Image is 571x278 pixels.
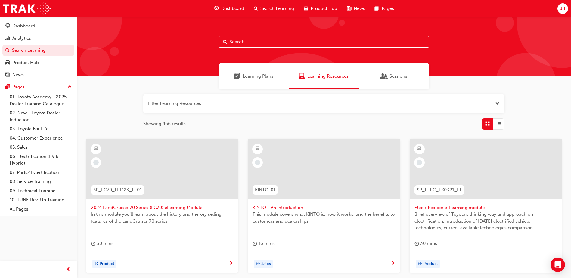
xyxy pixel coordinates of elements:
img: Trak [3,2,51,15]
span: Learning Resources [299,73,305,80]
div: Pages [12,84,25,91]
span: next-icon [391,261,395,266]
span: chart-icon [5,36,10,41]
div: Dashboard [12,23,35,29]
span: SP_ELEC_TK0321_EL [417,187,462,193]
span: target-icon [94,260,98,268]
a: Product Hub [2,57,74,68]
a: Learning ResourcesLearning Resources [289,63,359,89]
span: KINTO - An introduction [253,204,395,211]
span: Grid [485,120,490,127]
a: news-iconNews [342,2,370,15]
span: up-icon [68,83,72,91]
span: Dashboard [221,5,244,12]
button: Pages [2,82,74,93]
span: In this module you'll learn about the history and the key selling features of the LandCruiser 70 ... [91,211,233,224]
span: 2024 LandCruiser 70 Series (LC70) eLearning Module [91,204,233,211]
span: Learning Plans [243,73,273,80]
span: Showing 466 results [143,120,186,127]
span: news-icon [5,72,10,78]
a: KINTO-01KINTO - An introductionThis module covers what KINTO is, how it works, and the benefits t... [248,139,400,273]
span: car-icon [5,60,10,66]
span: pages-icon [5,85,10,90]
span: learningRecordVerb_NONE-icon [255,160,260,165]
span: guage-icon [214,5,219,12]
div: 16 mins [253,240,275,247]
span: search-icon [254,5,258,12]
span: learningRecordVerb_NONE-icon [417,160,422,165]
a: News [2,69,74,80]
a: 01. Toyota Academy - 2025 Dealer Training Catalogue [7,92,74,108]
span: Brief overview of Toyota’s thinking way and approach on electrification, introduction of [DATE] e... [414,211,557,231]
span: Learning Resources [307,73,349,80]
span: News [354,5,365,12]
a: 06. Electrification (EV & Hybrid) [7,152,74,168]
span: news-icon [347,5,351,12]
a: All Pages [7,205,74,214]
a: SP_LC70_FL1123_EL012024 LandCruiser 70 Series (LC70) eLearning ModuleIn this module you'll learn ... [86,139,238,273]
span: car-icon [304,5,308,12]
a: guage-iconDashboard [209,2,249,15]
button: Open the filter [495,100,500,107]
span: duration-icon [91,240,95,247]
span: search-icon [5,48,10,53]
span: pages-icon [375,5,379,12]
span: learningResourceType_ELEARNING-icon [417,145,421,153]
a: Learning PlansLearning Plans [219,63,289,89]
span: Search [223,39,227,45]
span: Electrification e-Learning module [414,204,557,211]
button: JB [557,3,568,14]
a: 09. Technical Training [7,186,74,196]
a: 05. Sales [7,143,74,152]
a: 07. Parts21 Certification [7,168,74,177]
a: 04. Customer Experience [7,134,74,143]
div: News [12,71,24,78]
span: learningRecordVerb_NONE-icon [93,160,99,165]
span: prev-icon [66,266,71,273]
a: SessionsSessions [359,63,429,89]
div: 30 mins [91,240,113,247]
button: DashboardAnalyticsSearch LearningProduct HubNews [2,19,74,82]
div: Analytics [12,35,31,42]
span: KINTO-01 [255,187,275,193]
a: pages-iconPages [370,2,399,15]
span: Product [100,261,114,267]
span: target-icon [418,260,422,268]
span: List [497,120,501,127]
div: Product Hub [12,59,39,66]
a: Search Learning [2,45,74,56]
a: SP_ELEC_TK0321_ELElectrification e-Learning moduleBrief overview of Toyota’s thinking way and app... [410,139,562,273]
div: Open Intercom Messenger [551,258,565,272]
span: Sessions [389,73,407,80]
span: Product [423,261,438,267]
span: This module covers what KINTO is, how it works, and the benefits to customers and dealerships. [253,211,395,224]
a: 02. New - Toyota Dealer Induction [7,108,74,124]
a: 10. TUNE Rev-Up Training [7,195,74,205]
span: learningResourceType_ELEARNING-icon [256,145,260,153]
a: Dashboard [2,20,74,32]
span: Pages [382,5,394,12]
span: Learning Plans [234,73,240,80]
span: Search Learning [260,5,294,12]
span: JB [560,5,565,12]
span: duration-icon [253,240,257,247]
span: Product Hub [311,5,337,12]
a: search-iconSearch Learning [249,2,299,15]
span: learningResourceType_ELEARNING-icon [94,145,98,153]
span: target-icon [256,260,260,268]
span: Sales [261,261,271,267]
a: 08. Service Training [7,177,74,186]
input: Search... [219,36,429,48]
span: guage-icon [5,23,10,29]
span: SP_LC70_FL1123_EL01 [93,187,142,193]
a: 03. Toyota For Life [7,124,74,134]
a: Analytics [2,33,74,44]
span: duration-icon [414,240,419,247]
span: Sessions [381,73,387,80]
a: car-iconProduct Hub [299,2,342,15]
div: 30 mins [414,240,437,247]
span: next-icon [229,261,233,266]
